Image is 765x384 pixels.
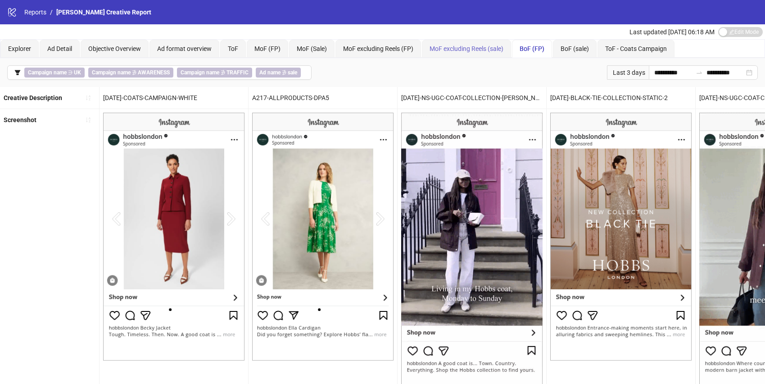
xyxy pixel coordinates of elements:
[92,69,131,76] b: Campaign name
[103,113,244,361] img: Screenshot 120235258651690624
[520,45,544,52] span: BoF (FP)
[138,69,170,76] b: AWARENESS
[100,87,248,109] div: [DATE]-COATS-CAMPAIGN-WHITE
[398,87,546,109] div: [DATE]-NS-UGC-COAT-COLLECTION-[PERSON_NAME]-NATIVE-TRANSITION
[252,113,394,361] img: Screenshot 120219827832110624
[14,69,21,76] span: filter
[226,69,249,76] b: TRAFFIC
[605,45,667,52] span: ToF - Coats Campaign
[256,68,301,78] span: ∌
[254,45,281,52] span: MoF (FP)
[23,7,48,17] a: Reports
[228,45,238,52] span: ToF
[259,69,281,76] b: Ad name
[343,45,413,52] span: MoF excluding Reels (FP)
[50,7,53,17] li: /
[85,117,91,123] span: sort-ascending
[28,69,67,76] b: Campaign name
[74,69,81,76] b: UK
[629,28,715,36] span: Last updated [DATE] 06:18 AM
[24,68,85,78] span: ∋
[157,45,212,52] span: Ad format overview
[47,45,72,52] span: Ad Detail
[249,87,397,109] div: A217-ALLPRODUCTS-DPA5
[550,113,692,361] img: Screenshot 120236430051180624
[88,68,173,78] span: ∌
[8,45,31,52] span: Explorer
[177,68,252,78] span: ∌
[547,87,695,109] div: [DATE]-BLACK-TIE-COLLECTION-STATIC-2
[7,65,312,80] button: Campaign name ∋ UKCampaign name ∌ AWARENESSCampaign name ∌ TRAFFICAd name ∌ sale
[696,69,703,76] span: swap-right
[430,45,503,52] span: MoF excluding Reels (sale)
[696,69,703,76] span: to
[181,69,219,76] b: Campaign name
[4,94,62,101] b: Creative Description
[88,45,141,52] span: Objective Overview
[85,95,91,101] span: sort-ascending
[607,65,649,80] div: Last 3 days
[297,45,327,52] span: MoF (Sale)
[288,69,297,76] b: sale
[56,9,151,16] span: [PERSON_NAME] Creative Report
[561,45,589,52] span: BoF (sale)
[4,116,36,123] b: Screenshot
